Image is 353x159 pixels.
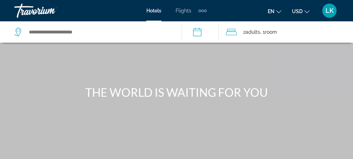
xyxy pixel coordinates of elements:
a: Flights [176,8,191,14]
span: en [268,9,274,14]
button: User Menu [320,3,339,18]
span: LK [326,7,334,14]
button: Change currency [292,6,309,16]
span: 2 [243,27,260,37]
span: , 1 [260,27,277,37]
a: Travorium [14,1,86,20]
button: Extra navigation items [198,5,207,16]
a: Hotels [146,8,161,14]
button: Travelers: 2 adults, 0 children [219,21,353,43]
span: Adults [246,29,260,35]
span: USD [292,9,303,14]
span: Room [265,29,277,35]
button: Check in and out dates [182,21,219,43]
button: Change language [268,6,281,16]
h1: THE WORLD IS WAITING FOR YOU [43,85,311,100]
